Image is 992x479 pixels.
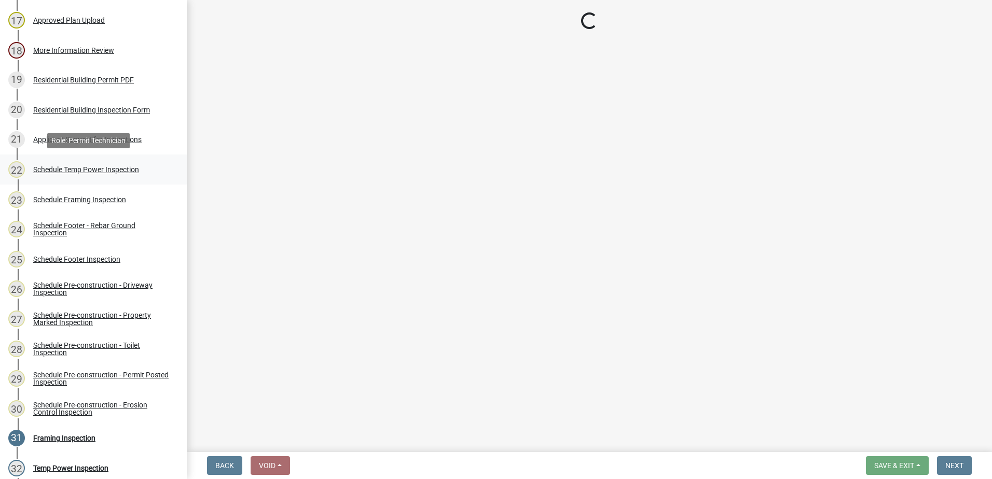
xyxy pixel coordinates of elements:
[8,280,25,297] div: 26
[47,133,130,148] div: Role: Permit Technician
[8,42,25,59] div: 18
[251,456,290,475] button: Void
[33,371,170,386] div: Schedule Pre-construction - Permit Posted Inspection
[8,131,25,148] div: 21
[33,464,108,472] div: Temp Power Inspection
[33,256,120,263] div: Schedule Footer Inspection
[33,76,134,83] div: Residential Building Permit PDF
[945,461,963,470] span: Next
[33,166,139,173] div: Schedule Temp Power Inspection
[8,460,25,476] div: 32
[8,370,25,387] div: 29
[8,191,25,208] div: 23
[937,456,972,475] button: Next
[33,401,170,416] div: Schedule Pre-construction - Erosion Control Inspection
[8,341,25,357] div: 28
[33,196,126,203] div: Schedule Framing Inspection
[33,47,114,54] div: More Information Review
[33,222,170,236] div: Schedule Footer - Rebar Ground Inspection
[215,461,234,470] span: Back
[207,456,242,475] button: Back
[33,281,170,296] div: Schedule Pre-construction - Driveway Inspection
[33,136,142,143] div: Applicant Request for Inspections
[33,434,95,442] div: Framing Inspection
[259,461,275,470] span: Void
[33,342,170,356] div: Schedule Pre-construction - Toilet Inspection
[8,161,25,178] div: 22
[33,106,150,114] div: Residential Building Inspection Form
[874,461,914,470] span: Save & Exit
[8,221,25,237] div: 24
[8,102,25,118] div: 20
[8,12,25,29] div: 17
[33,312,170,326] div: Schedule Pre-construction - Property Marked Inspection
[33,17,105,24] div: Approved Plan Upload
[8,72,25,88] div: 19
[8,400,25,417] div: 30
[8,311,25,327] div: 27
[8,430,25,446] div: 31
[866,456,929,475] button: Save & Exit
[8,251,25,267] div: 25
